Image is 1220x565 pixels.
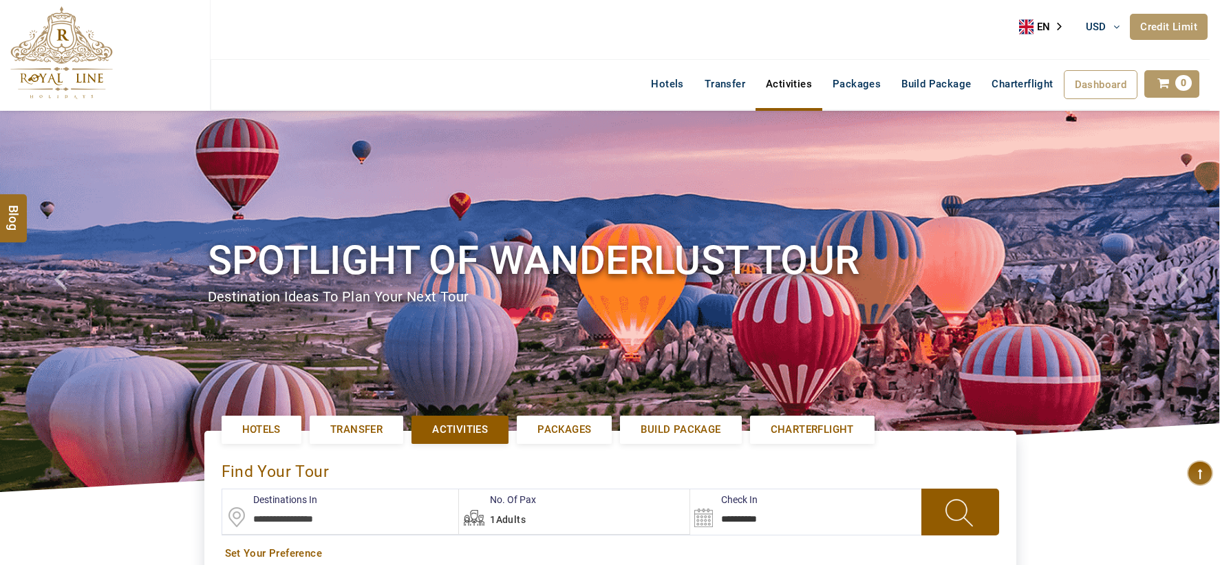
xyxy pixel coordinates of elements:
[5,205,23,217] span: Blog
[750,416,875,444] a: Charterflight
[1019,17,1071,37] div: Language
[330,423,383,437] span: Transfer
[694,70,756,98] a: Transfer
[537,423,591,437] span: Packages
[690,493,758,507] label: Check In
[641,423,720,437] span: Build Package
[10,6,113,99] img: The Royal Line Holidays
[891,70,981,98] a: Build Package
[1019,17,1071,37] a: EN
[222,416,301,444] a: Hotels
[222,493,317,507] label: Destinations In
[310,416,403,444] a: Transfer
[1130,14,1208,40] a: Credit Limit
[222,448,999,489] div: find your Tour
[1086,21,1106,33] span: USD
[517,416,612,444] a: Packages
[1019,17,1071,37] aside: Language selected: English
[620,416,741,444] a: Build Package
[756,70,822,98] a: Activities
[432,423,488,437] span: Activities
[992,78,1053,90] span: Charterflight
[225,546,996,561] a: Set Your Preference
[822,70,891,98] a: Packages
[981,70,1063,98] a: Charterflight
[411,416,509,444] a: Activities
[771,423,854,437] span: Charterflight
[242,423,281,437] span: Hotels
[1175,75,1192,91] span: 0
[641,70,694,98] a: Hotels
[459,493,536,507] label: No. Of Pax
[490,514,526,525] span: 1Adults
[1075,78,1127,91] span: Dashboard
[1144,70,1199,98] a: 0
